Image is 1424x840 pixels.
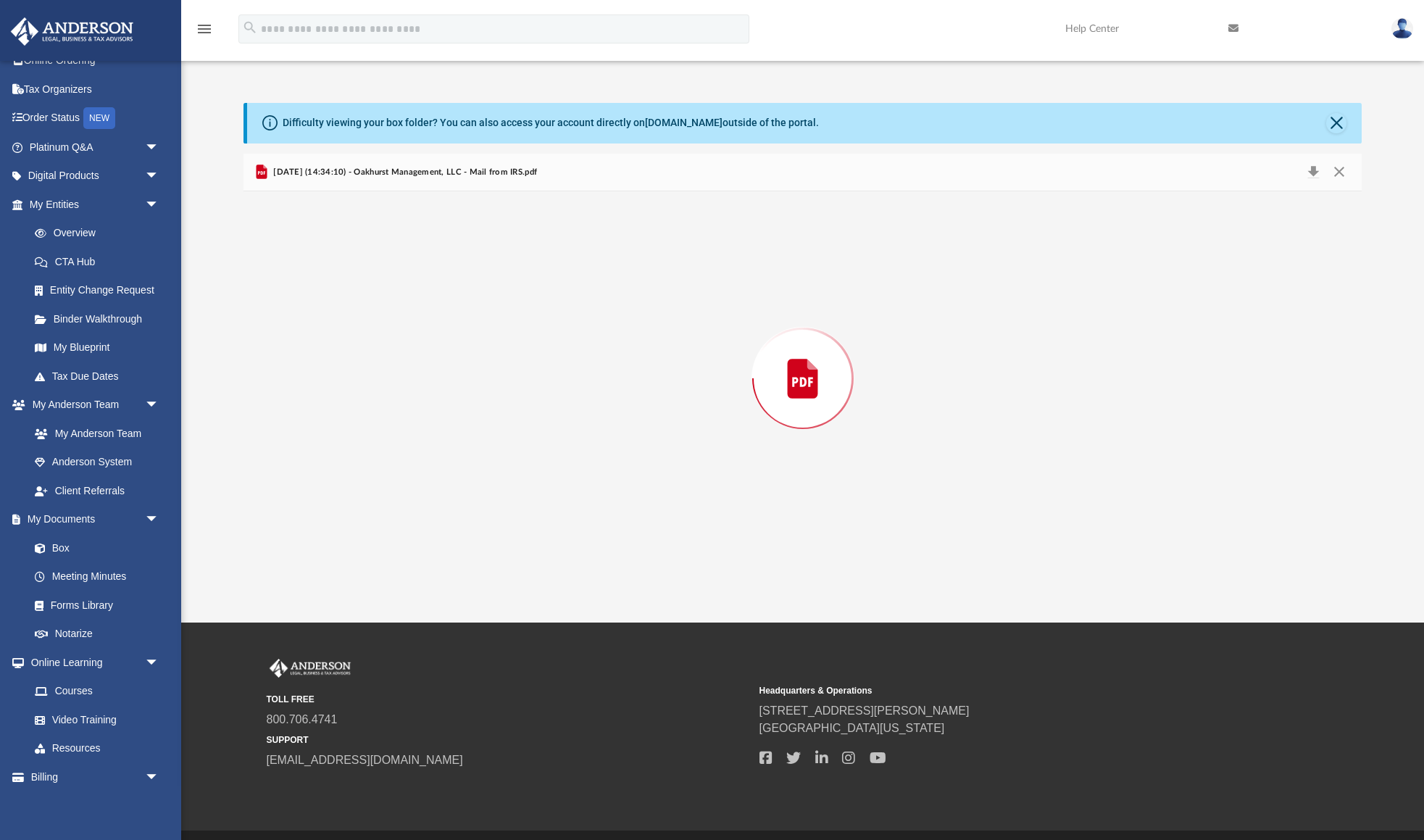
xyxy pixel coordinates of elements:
button: Download [1300,162,1326,183]
small: Headquarters & Operations [759,684,1242,697]
a: Video Training [20,705,167,734]
a: Overview [20,219,181,248]
a: My Entitiesarrow_drop_down [10,190,181,219]
a: [GEOGRAPHIC_DATA][US_STATE] [759,722,945,734]
span: arrow_drop_down [145,190,174,220]
i: search [242,20,258,36]
a: My Blueprint [20,333,174,362]
a: [STREET_ADDRESS][PERSON_NAME] [759,704,970,717]
span: arrow_drop_down [145,391,174,420]
a: Events Calendar [10,791,181,820]
div: Preview [243,154,1362,566]
a: Tax Due Dates [20,362,181,391]
a: Order StatusNEW [10,104,181,133]
img: Anderson Advisors Platinum Portal [7,17,138,46]
a: Binder Walkthrough [20,304,181,333]
button: Close [1326,162,1352,183]
span: arrow_drop_down [145,505,174,535]
img: User Pic [1391,18,1413,39]
a: Entity Change Request [20,276,181,305]
a: Online Learningarrow_drop_down [10,648,174,677]
a: Resources [20,734,174,763]
i: menu [196,20,213,38]
a: Notarize [20,620,174,649]
a: Platinum Q&Aarrow_drop_down [10,133,181,162]
a: My Anderson Teamarrow_drop_down [10,391,174,420]
a: CTA Hub [20,247,181,276]
img: Anderson Advisors Platinum Portal [267,659,354,678]
a: Courses [20,677,174,706]
span: arrow_drop_down [145,648,174,678]
span: arrow_drop_down [145,162,174,191]
a: My Documentsarrow_drop_down [10,505,174,534]
a: 800.706.4741 [267,713,338,725]
a: Forms Library [20,591,167,620]
a: My Anderson Team [20,419,167,448]
a: [EMAIL_ADDRESS][DOMAIN_NAME] [267,754,463,766]
a: Meeting Minutes [20,562,174,591]
a: Billingarrow_drop_down [10,762,181,791]
a: menu [196,28,213,38]
span: arrow_drop_down [145,133,174,162]
small: TOLL FREE [267,693,749,706]
small: SUPPORT [267,733,749,747]
button: Close [1326,113,1346,133]
a: Digital Productsarrow_drop_down [10,162,181,191]
a: Tax Organizers [10,75,181,104]
a: Anderson System [20,448,174,477]
a: Box [20,533,167,562]
a: Client Referrals [20,476,174,505]
span: [DATE] (14:34:10) - Oakhurst Management, LLC - Mail from IRS.pdf [270,166,537,179]
span: arrow_drop_down [145,762,174,792]
a: [DOMAIN_NAME] [645,117,723,128]
div: NEW [83,107,115,129]
div: Difficulty viewing your box folder? You can also access your account directly on outside of the p... [283,115,819,130]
